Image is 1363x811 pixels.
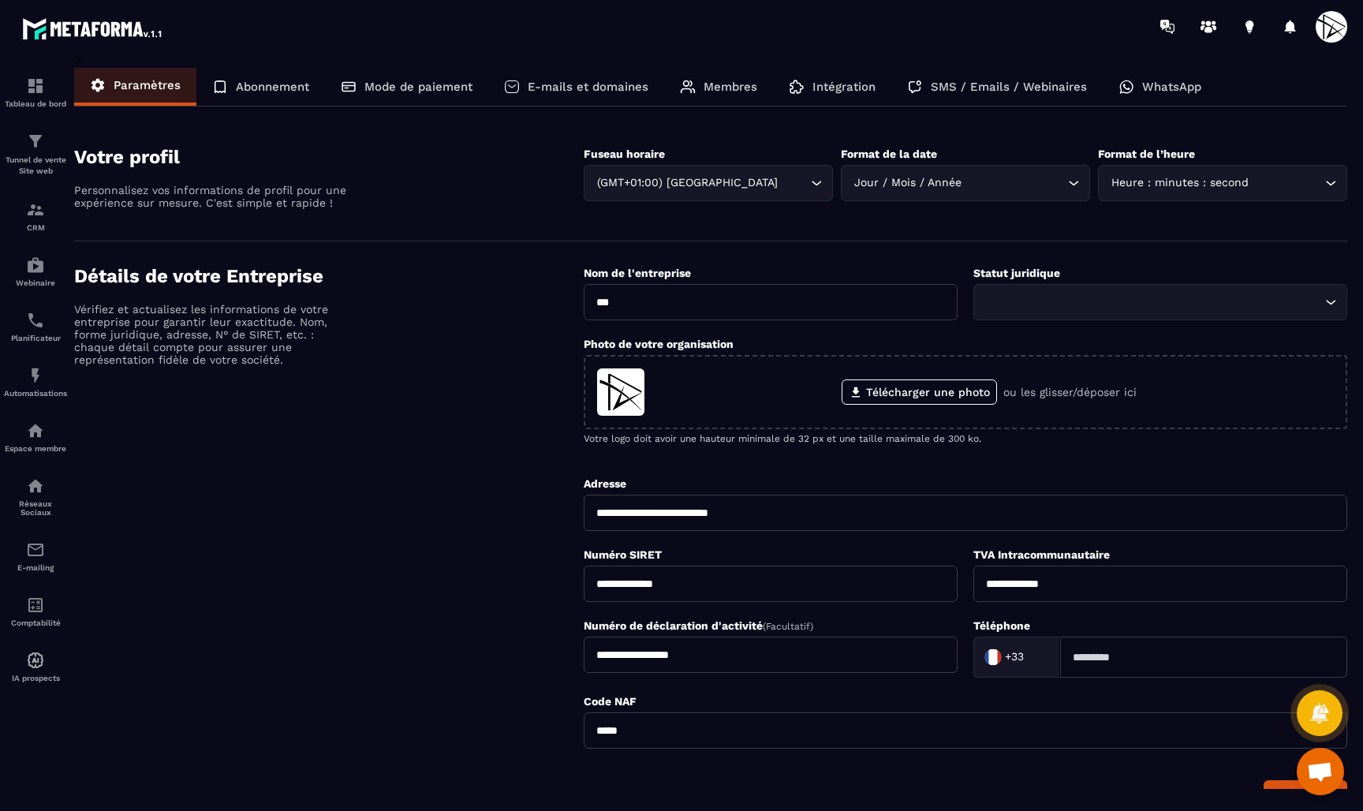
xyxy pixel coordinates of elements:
[74,146,584,168] h4: Votre profil
[4,619,67,627] p: Comptabilité
[584,148,665,160] label: Fuseau horaire
[841,165,1090,201] div: Search for option
[22,14,164,43] img: logo
[26,366,45,385] img: automations
[584,548,662,561] label: Numéro SIRET
[26,311,45,330] img: scheduler
[1142,80,1201,94] p: WhatsApp
[26,77,45,95] img: formation
[4,223,67,232] p: CRM
[26,540,45,559] img: email
[236,80,309,94] p: Abonnement
[977,641,1009,673] img: Country Flag
[973,284,1347,320] div: Search for option
[4,155,67,177] p: Tunnel de vente Site web
[4,674,67,682] p: IA prospects
[931,80,1087,94] p: SMS / Emails / Webinaires
[973,619,1030,632] label: Téléphone
[973,637,1060,678] div: Search for option
[4,389,67,398] p: Automatisations
[4,65,67,120] a: formationformationTableau de bord
[4,334,67,342] p: Planificateur
[4,278,67,287] p: Webinaire
[74,184,350,209] p: Personnalisez vos informations de profil pour une expérience sur mesure. C'est simple et rapide !
[4,244,67,299] a: automationsautomationsWebinaire
[4,409,67,465] a: automationsautomationsEspace membre
[26,256,45,275] img: automations
[114,78,181,92] p: Paramètres
[26,477,45,495] img: social-network
[26,596,45,615] img: accountant
[584,165,833,201] div: Search for option
[26,200,45,219] img: formation
[965,174,1064,192] input: Search for option
[1108,174,1253,192] span: Heure : minutes : second
[1098,165,1347,201] div: Search for option
[851,174,965,192] span: Jour / Mois / Année
[584,338,734,350] label: Photo de votre organisation
[842,379,997,405] label: Télécharger une photo
[4,189,67,244] a: formationformationCRM
[4,563,67,572] p: E-mailing
[782,174,807,192] input: Search for option
[74,303,350,366] p: Vérifiez et actualisez les informations de votre entreprise pour garantir leur exactitude. Nom, f...
[26,651,45,670] img: automations
[584,619,813,632] label: Numéro de déclaration d'activité
[584,267,691,279] label: Nom de l'entreprise
[4,584,67,639] a: accountantaccountantComptabilité
[973,267,1060,279] label: Statut juridique
[973,548,1110,561] label: TVA Intracommunautaire
[26,421,45,440] img: automations
[4,299,67,354] a: schedulerschedulerPlanificateur
[704,80,757,94] p: Membres
[4,354,67,409] a: automationsautomationsAutomatisations
[1297,748,1344,795] div: Ouvrir le chat
[584,695,637,708] label: Code NAF
[841,148,937,160] label: Format de la date
[4,120,67,189] a: formationformationTunnel de vente Site web
[594,174,782,192] span: (GMT+01:00) [GEOGRAPHIC_DATA]
[4,529,67,584] a: emailemailE-mailing
[984,293,1321,311] input: Search for option
[1098,148,1195,160] label: Format de l’heure
[74,265,584,287] h4: Détails de votre Entreprise
[4,99,67,108] p: Tableau de bord
[1253,174,1321,192] input: Search for option
[812,80,876,94] p: Intégration
[1028,645,1044,669] input: Search for option
[584,477,626,490] label: Adresse
[763,621,813,632] span: (Facultatif)
[364,80,472,94] p: Mode de paiement
[1003,386,1137,398] p: ou les glisser/déposer ici
[4,499,67,517] p: Réseaux Sociaux
[26,132,45,151] img: formation
[584,433,1347,444] p: Votre logo doit avoir une hauteur minimale de 32 px et une taille maximale de 300 ko.
[1005,649,1024,665] span: +33
[4,465,67,529] a: social-networksocial-networkRéseaux Sociaux
[4,444,67,453] p: Espace membre
[528,80,648,94] p: E-mails et domaines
